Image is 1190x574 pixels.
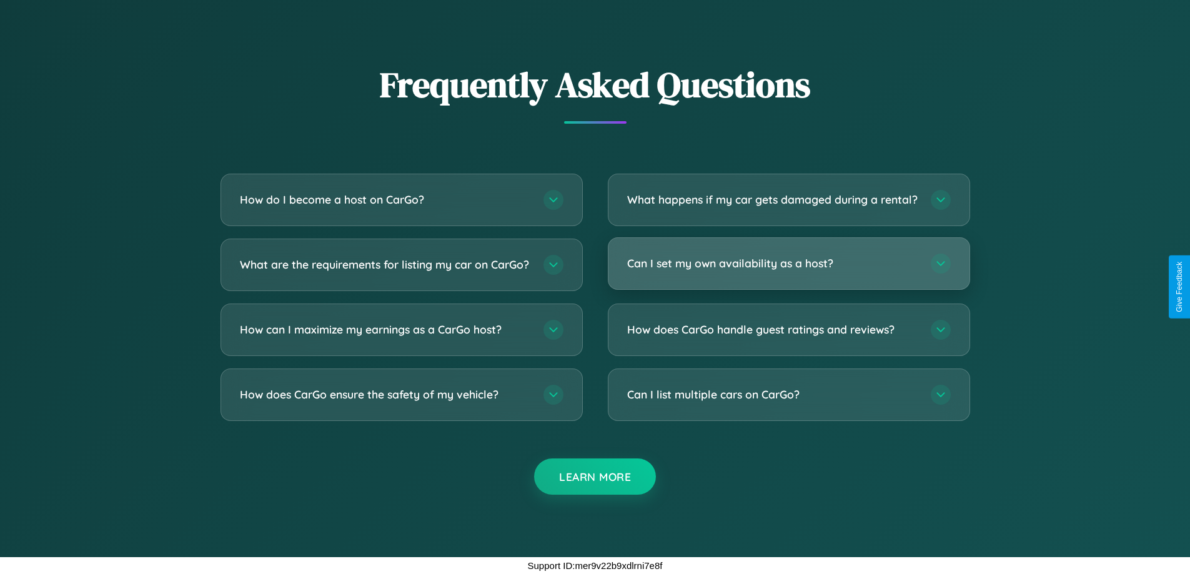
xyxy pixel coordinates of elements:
[528,557,663,574] p: Support ID: mer9v22b9xdlrni7e8f
[240,192,531,207] h3: How do I become a host on CarGo?
[240,257,531,272] h3: What are the requirements for listing my car on CarGo?
[240,322,531,337] h3: How can I maximize my earnings as a CarGo host?
[627,255,918,271] h3: Can I set my own availability as a host?
[627,322,918,337] h3: How does CarGo handle guest ratings and reviews?
[240,387,531,402] h3: How does CarGo ensure the safety of my vehicle?
[627,192,918,207] h3: What happens if my car gets damaged during a rental?
[627,387,918,402] h3: Can I list multiple cars on CarGo?
[1175,262,1184,312] div: Give Feedback
[221,61,970,109] h2: Frequently Asked Questions
[534,458,656,495] button: Learn More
